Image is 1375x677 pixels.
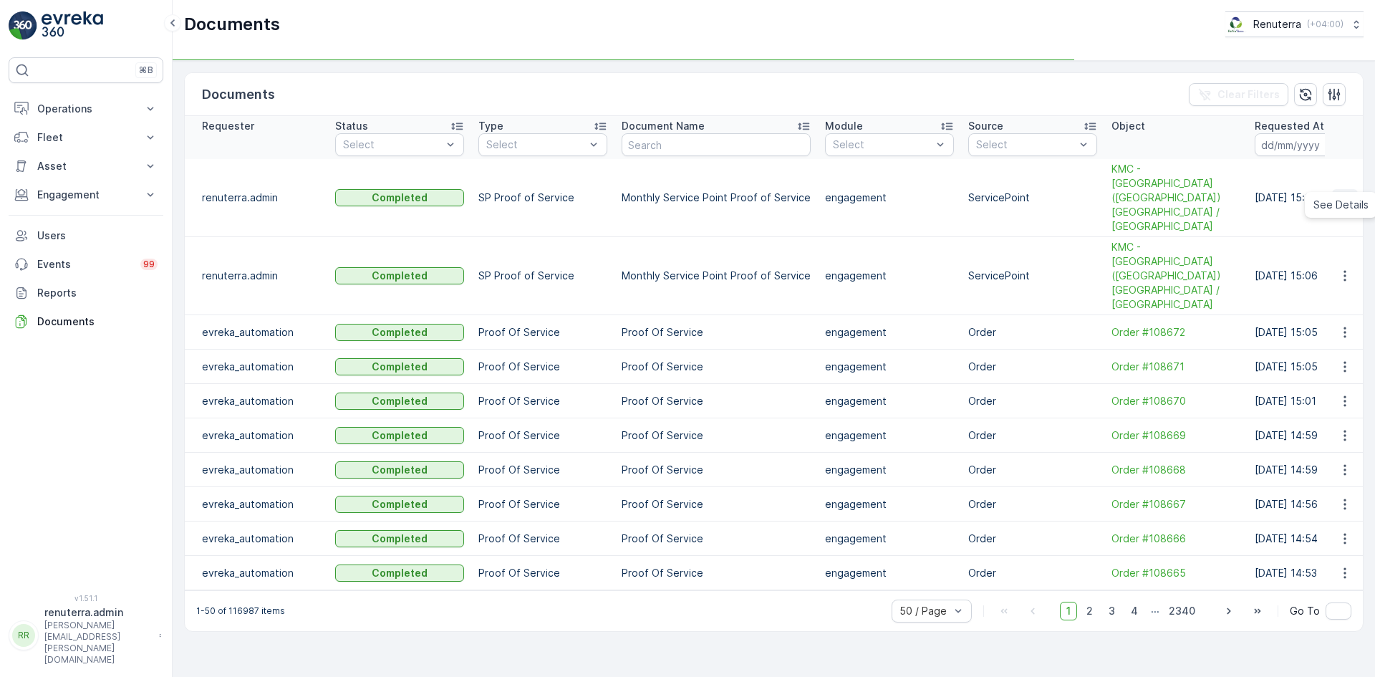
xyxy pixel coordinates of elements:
p: Select [486,138,585,152]
p: Documents [202,85,275,105]
p: Renuterra [1253,17,1301,32]
p: Completed [372,463,428,477]
p: Select [976,138,1075,152]
p: Documents [37,315,158,329]
a: See Details [1308,195,1374,215]
p: [PERSON_NAME][EMAIL_ADDRESS][PERSON_NAME][DOMAIN_NAME] [44,620,152,666]
a: Order #108668 [1111,463,1240,477]
p: Proof Of Service [478,325,607,340]
p: 1-50 of 116987 items [196,605,285,617]
p: Proof Of Service [478,566,607,580]
p: renuterra.admin [202,269,321,283]
p: Order [968,497,1097,512]
p: Order [968,325,1097,340]
p: Monthly Service Point Proof of Service [622,191,811,205]
p: engagement [825,463,954,477]
p: engagement [825,428,954,443]
p: Proof Of Service [622,394,811,408]
p: Source [968,119,1003,133]
p: ServicePoint [968,191,1097,205]
input: Search [622,133,811,156]
button: Operations [9,95,163,123]
span: 1 [1060,602,1077,620]
button: Completed [335,530,464,547]
p: Status [335,119,368,133]
span: See Details [1313,198,1369,212]
p: Module [825,119,863,133]
button: Completed [335,461,464,479]
span: Order #108666 [1111,532,1240,546]
p: engagement [825,325,954,340]
p: engagement [825,360,954,374]
a: Order #108665 [1111,566,1240,580]
button: Engagement [9,181,163,209]
p: evreka_automation [202,532,321,546]
img: Screenshot_2024-07-26_at_13.33.01.png [1225,16,1248,32]
a: KMC - Karama Medical Center (Al Quoz Branch) Grand City / Al Quoz [1111,240,1240,312]
div: RR [12,624,35,647]
p: SP Proof of Service [478,191,607,205]
p: evreka_automation [202,463,321,477]
p: ServicePoint [968,269,1097,283]
span: Order #108670 [1111,394,1240,408]
p: Proof Of Service [478,394,607,408]
span: v 1.51.1 [9,594,163,602]
p: Proof Of Service [478,428,607,443]
p: Documents [184,13,280,36]
a: Order #108669 [1111,428,1240,443]
p: Completed [372,269,428,283]
p: Reports [37,286,158,300]
button: Asset [9,152,163,181]
p: evreka_automation [202,325,321,340]
p: Completed [372,566,428,580]
p: Order [968,428,1097,443]
p: evreka_automation [202,566,321,580]
p: Engagement [37,188,135,202]
p: engagement [825,269,954,283]
p: engagement [825,497,954,512]
p: Select [833,138,932,152]
a: Users [9,221,163,250]
p: Proof Of Service [622,325,811,340]
span: 4 [1124,602,1144,620]
a: Reports [9,279,163,307]
img: logo_light-DOdMpM7g.png [42,11,103,40]
a: Documents [9,307,163,336]
a: Order #108671 [1111,360,1240,374]
p: Proof Of Service [622,428,811,443]
button: Completed [335,565,464,582]
p: ⌘B [139,64,153,76]
span: 3 [1102,602,1121,620]
p: engagement [825,394,954,408]
span: Order #108672 [1111,325,1240,340]
p: Proof Of Service [478,532,607,546]
input: dd/mm/yyyy [1255,133,1353,156]
p: Operations [37,102,135,116]
p: Proof Of Service [622,532,811,546]
button: Completed [335,324,464,341]
span: Go To [1290,604,1320,618]
p: SP Proof of Service [478,269,607,283]
button: Completed [335,189,464,206]
p: Proof Of Service [622,497,811,512]
p: engagement [825,191,954,205]
p: Order [968,532,1097,546]
p: Completed [372,394,428,408]
p: engagement [825,566,954,580]
p: evreka_automation [202,360,321,374]
p: Monthly Service Point Proof of Service [622,269,811,283]
p: Proof Of Service [622,566,811,580]
p: evreka_automation [202,428,321,443]
p: engagement [825,532,954,546]
button: Clear Filters [1189,83,1288,106]
button: Completed [335,358,464,375]
p: Object [1111,119,1145,133]
button: Fleet [9,123,163,152]
p: Order [968,394,1097,408]
p: Proof Of Service [478,497,607,512]
p: Clear Filters [1217,87,1280,102]
a: Events99 [9,250,163,279]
